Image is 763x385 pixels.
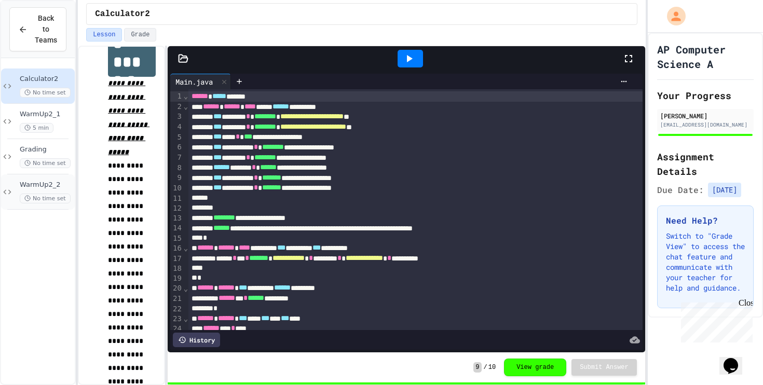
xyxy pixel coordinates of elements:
div: My Account [656,4,688,28]
span: Submit Answer [580,363,629,372]
div: 12 [170,203,183,213]
div: Main.java [170,76,218,87]
div: 9 [170,173,183,183]
button: Lesson [86,28,122,42]
button: Submit Answer [571,359,637,376]
p: Switch to "Grade View" to access the chat feature and communicate with your teacher for help and ... [666,231,745,293]
div: 2 [170,102,183,112]
span: / [484,363,487,372]
span: 5 min [20,123,53,133]
div: 19 [170,273,183,283]
div: Main.java [170,74,231,89]
div: 5 [170,132,183,143]
span: Back to Teams [34,13,58,46]
button: Grade [124,28,156,42]
div: 24 [170,324,183,334]
span: Grading [20,145,73,154]
div: 21 [170,294,183,304]
span: No time set [20,88,71,98]
div: 4 [170,122,183,132]
div: 23 [170,314,183,324]
h3: Need Help? [666,214,745,227]
button: View grade [504,359,566,376]
span: [DATE] [708,183,741,197]
span: Due Date: [657,184,704,196]
div: [PERSON_NAME] [660,111,751,120]
div: 1 [170,91,183,102]
span: Fold line [183,284,188,293]
div: 6 [170,142,183,153]
div: 17 [170,254,183,264]
span: Fold line [183,102,188,111]
h2: Assignment Details [657,149,754,178]
span: Calculator2 [95,8,150,20]
button: Back to Teams [9,7,66,51]
div: History [173,333,220,347]
span: WarmUp2_1 [20,110,73,119]
iframe: chat widget [677,298,753,342]
span: Fold line [183,314,188,323]
iframe: chat widget [719,343,753,375]
div: 13 [170,213,183,224]
div: [EMAIL_ADDRESS][DOMAIN_NAME] [660,121,751,129]
h2: Your Progress [657,88,754,103]
span: Calculator2 [20,75,73,84]
div: 14 [170,223,183,233]
div: 3 [170,112,183,122]
span: Fold line [183,92,188,100]
div: 16 [170,243,183,254]
span: 9 [473,362,481,373]
span: No time set [20,194,71,203]
div: 10 [170,183,183,194]
span: No time set [20,158,71,168]
div: 18 [170,264,183,273]
div: 11 [170,194,183,203]
div: Chat with us now!Close [4,4,72,66]
h1: AP Computer Science A [657,42,754,71]
div: 20 [170,283,183,294]
span: 10 [488,363,496,372]
span: WarmUp2_2 [20,181,73,189]
div: 15 [170,233,183,243]
div: 22 [170,304,183,314]
span: Fold line [183,244,188,252]
div: 8 [170,163,183,173]
div: 7 [170,153,183,163]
